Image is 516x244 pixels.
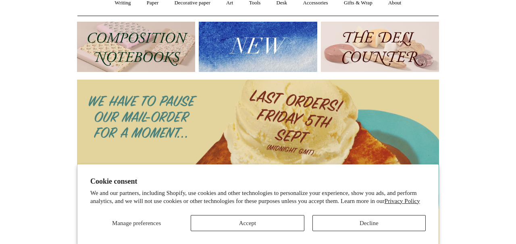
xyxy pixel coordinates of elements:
[199,22,317,72] img: New.jpg__PID:f73bdf93-380a-4a35-bcfe-7823039498e1
[90,177,426,186] h2: Cookie consent
[77,22,195,72] img: 202302 Composition ledgers.jpg__PID:69722ee6-fa44-49dd-a067-31375e5d54ec
[321,22,439,72] img: The Deli Counter
[90,189,426,205] p: We and our partners, including Shopify, use cookies and other technologies to personalize your ex...
[385,198,420,204] a: Privacy Policy
[112,220,161,226] span: Manage preferences
[312,215,426,231] button: Decline
[191,215,304,231] button: Accept
[90,215,183,231] button: Manage preferences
